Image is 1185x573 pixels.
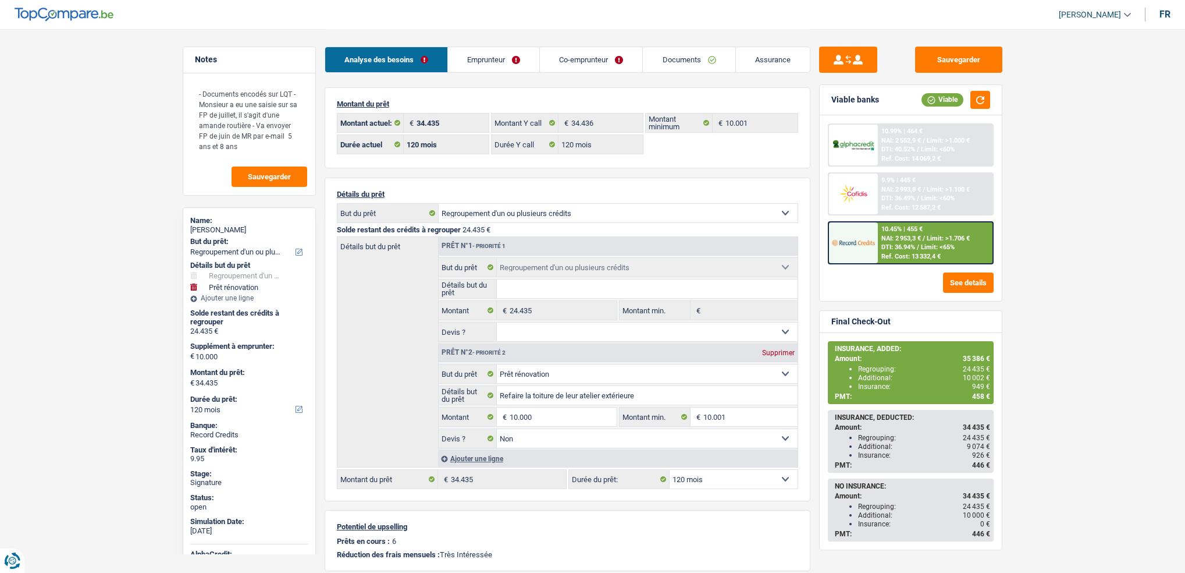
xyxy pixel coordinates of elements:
span: DTI: 36.49% [881,194,915,202]
div: Banque: [190,421,308,430]
p: Très Intéressée [337,550,798,559]
div: Signature [190,478,308,487]
label: Détails but du prêt [439,280,497,298]
div: Taux d'intérêt: [190,445,308,455]
span: € [713,114,725,132]
label: Montant Y call [492,114,558,132]
span: Limit: <60% [921,194,955,202]
p: Prêts en cours : [337,537,390,546]
span: Limit: <65% [921,243,955,251]
div: Status: [190,493,308,503]
span: € [404,114,417,132]
div: Ajouter une ligne [190,294,308,302]
span: 24 435 € [963,365,990,373]
div: Ref. Cost: 13 332,4 € [881,253,941,260]
div: Additional: [858,374,990,382]
img: AlphaCredit [832,139,875,152]
div: 24.435 € [190,327,308,336]
button: Sauvegarder [915,47,1002,73]
div: Supprimer [759,349,798,356]
label: Montant minimum [646,114,713,132]
span: 24 435 € [963,434,990,442]
div: Regrouping: [858,365,990,373]
span: NAI: 2 953,3 € [881,235,921,242]
label: Montant min. [620,301,691,320]
label: Durée du prêt: [190,395,306,404]
span: / [917,146,919,153]
button: See details [943,273,994,293]
span: / [917,243,919,251]
span: 10 000 € [963,511,990,519]
a: Assurance [736,47,810,72]
a: Emprunteur [448,47,539,72]
div: Détails but du prêt [190,261,308,270]
span: Solde restant des crédits à regrouper [337,225,461,234]
p: Montant du prêt [337,100,798,108]
span: 949 € [972,383,990,391]
label: But du prêt [439,365,497,383]
span: NAI: 2 993,8 € [881,186,921,193]
div: Stage: [190,469,308,479]
span: € [438,470,451,489]
div: [PERSON_NAME] [190,225,308,235]
p: Détails du prêt [337,190,798,199]
label: Montant du prêt [337,470,438,489]
label: Montant [439,408,497,426]
div: 9.95 [190,454,308,464]
div: [DATE] [190,526,308,536]
div: 10.99% | 464 € [881,128,923,135]
div: fr [1159,9,1170,20]
div: PMT: [835,530,990,538]
span: / [923,186,925,193]
span: € [497,301,510,320]
img: Cofidis [832,183,875,204]
div: Prêt n°2 [439,349,508,356]
a: Analyse des besoins [325,47,447,72]
div: Regrouping: [858,503,990,511]
div: Additional: [858,443,990,451]
div: Prêt n°1 [439,242,508,250]
div: Solde restant des crédits à regrouper [190,309,308,327]
span: - Priorité 2 [472,349,506,356]
div: Viable [921,93,963,106]
div: 9.9% | 445 € [881,176,916,184]
label: Montant min. [620,408,691,426]
a: Co-emprunteur [540,47,642,72]
span: 9 074 € [967,443,990,451]
span: € [691,301,703,320]
div: AlphaCredit: [190,550,308,559]
span: 24.435 € [462,225,490,234]
img: Record Credits [832,232,875,253]
p: 6 [392,537,396,546]
span: Limit: <60% [921,146,955,153]
label: But du prêt: [190,237,306,246]
span: DTI: 40.52% [881,146,915,153]
div: Simulation Date: [190,517,308,526]
span: 35 386 € [963,355,990,363]
span: Réduction des frais mensuels : [337,550,440,559]
span: DTI: 36.94% [881,243,915,251]
span: 446 € [972,461,990,469]
div: Ref. Cost: 12 587,2 € [881,204,941,211]
div: Additional: [858,511,990,519]
div: Ref. Cost: 14 069,2 € [881,155,941,162]
span: 34 435 € [963,423,990,431]
span: Limit: >1.100 € [927,186,970,193]
span: € [691,408,703,426]
div: PMT: [835,392,990,401]
span: € [190,352,194,361]
div: Insurance: [858,383,990,391]
div: NO INSURANCE: [835,482,990,490]
label: Montant du prêt: [190,368,306,377]
a: [PERSON_NAME] [1049,5,1131,24]
span: € [558,114,571,132]
span: 0 € [980,520,990,528]
label: Montant [439,301,497,320]
span: € [190,379,194,388]
label: Durée du prêt: [569,470,670,489]
span: 926 € [972,451,990,459]
label: Détails but du prêt [337,237,438,250]
h5: Notes [195,55,304,65]
div: INSURANCE, DEDUCTED: [835,413,990,422]
span: [PERSON_NAME] [1059,10,1121,20]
